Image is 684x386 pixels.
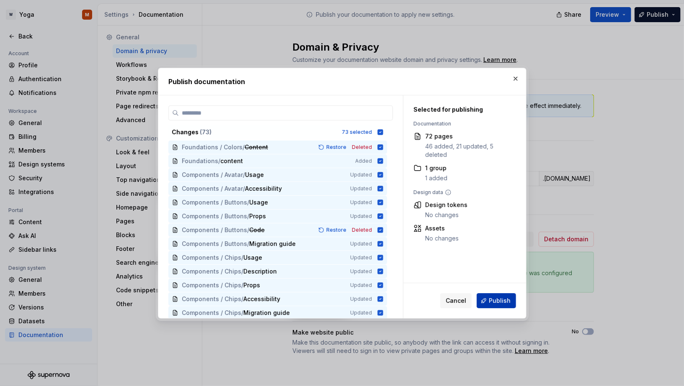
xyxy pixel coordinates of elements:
[182,267,241,276] span: Components / Chips
[243,309,290,317] span: Migration guide
[243,295,280,303] span: Accessibility
[182,171,243,179] span: Components / Avatar
[413,120,506,127] div: Documentation
[247,240,249,248] span: /
[245,171,264,179] span: Usage
[182,157,218,165] span: Foundations
[249,198,268,207] span: Usage
[316,143,350,151] button: Restore
[182,295,241,303] span: Components / Chips
[425,164,447,172] div: 1 group
[355,158,372,164] span: Added
[350,282,372,289] span: Updated
[241,309,243,317] span: /
[350,296,372,302] span: Updated
[220,157,243,165] span: content
[350,309,372,316] span: Updated
[243,171,245,179] span: /
[243,281,260,289] span: Props
[241,295,243,303] span: /
[247,212,249,220] span: /
[243,267,277,276] span: Description
[182,309,241,317] span: Components / Chips
[241,267,243,276] span: /
[245,143,268,151] span: Content
[182,143,243,151] span: Foundations / Colors
[241,281,243,289] span: /
[413,105,506,114] div: Selected for publishing
[425,132,506,141] div: 72 pages
[446,297,466,305] span: Cancel
[182,281,241,289] span: Components / Chips
[350,254,372,261] span: Updated
[249,226,266,234] span: Code
[413,189,506,196] div: Design data
[350,185,372,192] span: Updated
[425,234,459,243] div: No changes
[200,128,212,135] span: ( 73 )
[425,201,467,209] div: Design tokens
[477,293,516,308] button: Publish
[182,184,243,193] span: Components / Avatar
[247,198,249,207] span: /
[350,213,372,220] span: Updated
[350,240,372,247] span: Updated
[326,144,346,151] span: Restore
[243,143,245,151] span: /
[245,184,282,193] span: Accessibility
[425,211,467,219] div: No changes
[218,157,220,165] span: /
[352,227,372,233] span: Deleted
[243,184,245,193] span: /
[425,224,459,233] div: Assets
[350,171,372,178] span: Updated
[172,128,337,136] div: Changes
[249,240,296,248] span: Migration guide
[489,297,511,305] span: Publish
[249,212,266,220] span: Props
[182,253,241,262] span: Components / Chips
[182,240,247,248] span: Components / Buttons
[241,253,243,262] span: /
[247,226,249,234] span: /
[352,144,372,151] span: Deleted
[182,226,247,234] span: Components / Buttons
[425,174,447,182] div: 1 added
[425,142,506,159] div: 46 added, 21 updated, 5 deleted
[350,268,372,275] span: Updated
[342,129,372,135] div: 73 selected
[326,227,346,233] span: Restore
[243,253,262,262] span: Usage
[440,293,472,308] button: Cancel
[316,226,350,234] button: Restore
[350,199,372,206] span: Updated
[182,212,247,220] span: Components / Buttons
[168,77,516,87] h2: Publish documentation
[182,198,247,207] span: Components / Buttons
